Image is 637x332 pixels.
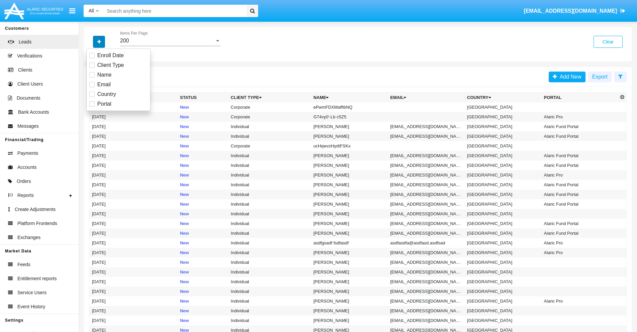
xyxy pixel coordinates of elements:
[228,219,311,228] td: Individual
[388,170,464,180] td: [EMAIL_ADDRESS][DOMAIN_NAME]
[228,277,311,287] td: Individual
[89,306,178,316] td: [DATE]
[228,122,311,131] td: Individual
[17,192,34,199] span: Reports
[3,1,64,21] img: Logo image
[541,190,618,199] td: Alaric Fund Portal
[177,209,228,219] td: New
[464,219,541,228] td: [GEOGRAPHIC_DATA]
[464,190,541,199] td: [GEOGRAPHIC_DATA]
[464,267,541,277] td: [GEOGRAPHIC_DATA]
[311,141,388,151] td: ucHqwvzHydtFSKx
[311,199,388,209] td: [PERSON_NAME]
[84,7,104,14] a: All
[17,234,40,241] span: Exchanges
[464,287,541,296] td: [GEOGRAPHIC_DATA]
[311,190,388,199] td: [PERSON_NAME]
[97,61,124,69] span: Client Type
[588,72,612,82] button: Export
[89,131,178,141] td: [DATE]
[18,67,32,74] span: Clients
[228,160,311,170] td: Individual
[89,267,178,277] td: [DATE]
[120,38,129,43] span: 200
[311,112,388,122] td: G74vy0'-Lb c5Z5
[89,122,178,131] td: [DATE]
[89,257,178,267] td: [DATE]
[177,112,228,122] td: New
[464,93,541,103] th: Country
[388,190,464,199] td: [EMAIL_ADDRESS][DOMAIN_NAME]
[464,306,541,316] td: [GEOGRAPHIC_DATA]
[17,95,40,102] span: Documents
[228,296,311,306] td: Individual
[97,90,116,98] span: Country
[89,199,178,209] td: [DATE]
[388,219,464,228] td: [EMAIL_ADDRESS][DOMAIN_NAME]
[311,102,388,112] td: ePwmFDXMaffibNQ
[464,248,541,257] td: [GEOGRAPHIC_DATA]
[311,306,388,316] td: [PERSON_NAME]
[228,141,311,151] td: Corporate
[177,102,228,112] td: New
[17,150,38,157] span: Payments
[388,199,464,209] td: [EMAIL_ADDRESS][DOMAIN_NAME]
[17,123,39,130] span: Messages
[17,275,57,282] span: Entitlement reports
[388,248,464,257] td: [EMAIL_ADDRESS][DOMAIN_NAME]
[311,287,388,296] td: [PERSON_NAME]
[464,151,541,160] td: [GEOGRAPHIC_DATA]
[228,190,311,199] td: Individual
[228,93,311,103] th: Client Type
[388,131,464,141] td: [EMAIL_ADDRESS][DOMAIN_NAME]
[311,228,388,238] td: [PERSON_NAME]
[311,151,388,160] td: [PERSON_NAME]
[311,219,388,228] td: [PERSON_NAME]
[97,81,111,89] span: Email
[541,228,618,238] td: Alaric Fund Portal
[89,170,178,180] td: [DATE]
[17,289,46,296] span: Service Users
[177,93,228,103] th: Status
[464,160,541,170] td: [GEOGRAPHIC_DATA]
[388,277,464,287] td: [EMAIL_ADDRESS][DOMAIN_NAME]
[89,180,178,190] td: [DATE]
[311,160,388,170] td: [PERSON_NAME]
[541,170,618,180] td: Alaric Pro
[89,228,178,238] td: [DATE]
[464,180,541,190] td: [GEOGRAPHIC_DATA]
[464,199,541,209] td: [GEOGRAPHIC_DATA]
[89,141,178,151] td: [DATE]
[228,209,311,219] td: Individual
[541,180,618,190] td: Alaric Fund Portal
[177,267,228,277] td: New
[177,141,228,151] td: New
[177,122,228,131] td: New
[89,219,178,228] td: [DATE]
[89,248,178,257] td: [DATE]
[177,257,228,267] td: New
[89,296,178,306] td: [DATE]
[464,112,541,122] td: [GEOGRAPHIC_DATA]
[17,178,31,185] span: Orders
[18,109,49,116] span: Bank Accounts
[524,8,617,14] span: [EMAIL_ADDRESS][DOMAIN_NAME]
[177,151,228,160] td: New
[89,112,178,122] td: [DATE]
[311,93,388,103] th: Name
[104,5,244,17] input: Search
[592,74,608,80] span: Export
[388,228,464,238] td: [EMAIL_ADDRESS][DOMAIN_NAME]
[557,74,581,80] span: Add New
[177,219,228,228] td: New
[177,248,228,257] td: New
[541,219,618,228] td: Alaric Fund Portal
[464,209,541,219] td: [GEOGRAPHIC_DATA]
[228,238,311,248] td: Individual
[97,51,124,60] span: Enroll Date
[311,131,388,141] td: [PERSON_NAME]
[388,296,464,306] td: [EMAIL_ADDRESS][DOMAIN_NAME]
[541,160,618,170] td: Alaric Fund Portal
[388,306,464,316] td: [EMAIL_ADDRESS][DOMAIN_NAME]
[89,238,178,248] td: [DATE]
